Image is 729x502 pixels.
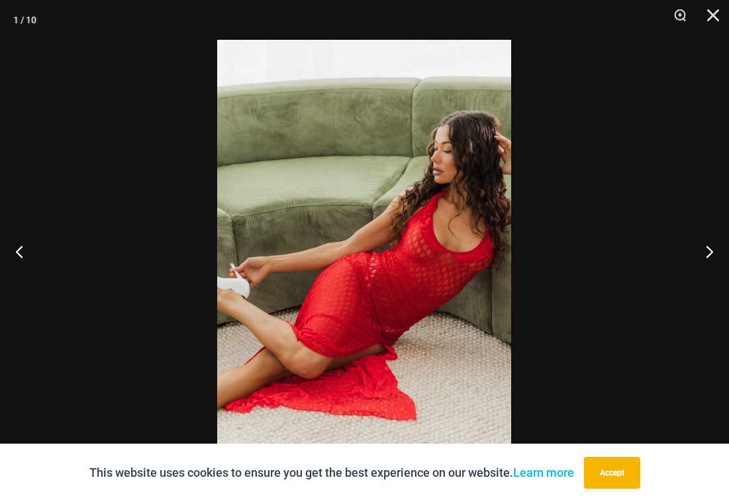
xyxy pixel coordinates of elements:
[89,463,574,483] p: This website uses cookies to ensure you get the best experience on our website.
[13,10,36,30] div: 1 / 10
[217,40,511,481] img: Sometimes Red 587 Dress 10
[679,218,729,284] button: Next
[513,466,574,479] a: Learn more
[584,457,640,489] button: Accept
